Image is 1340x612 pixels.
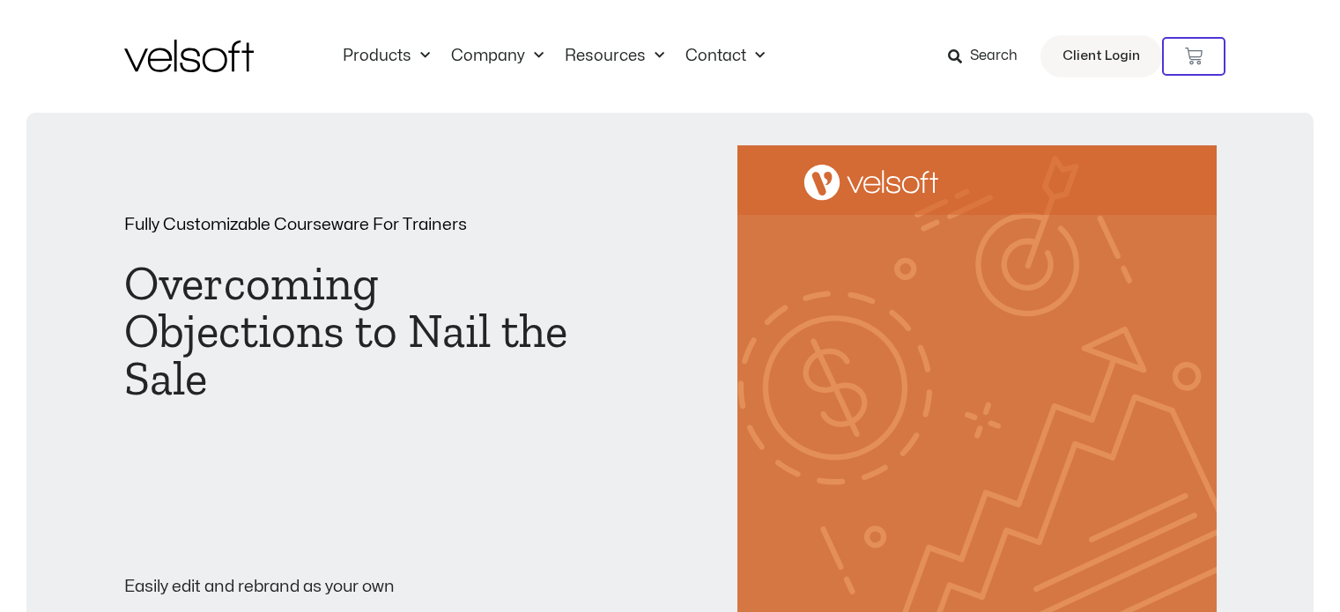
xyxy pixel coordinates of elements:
a: ProductsMenu Toggle [332,47,440,66]
span: Client Login [1062,45,1140,68]
a: CompanyMenu Toggle [440,47,554,66]
h1: Overcoming Objections to Nail the Sale [124,260,603,402]
span: Search [970,45,1018,68]
nav: Menu [332,47,775,66]
a: ResourcesMenu Toggle [554,47,675,66]
a: ContactMenu Toggle [675,47,775,66]
p: Easily edit and rebrand as your own [124,579,603,595]
a: Client Login [1040,35,1162,77]
img: Velsoft Training Materials [124,40,254,72]
p: Fully Customizable Courseware For Trainers [124,217,603,233]
a: Search [948,41,1030,71]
